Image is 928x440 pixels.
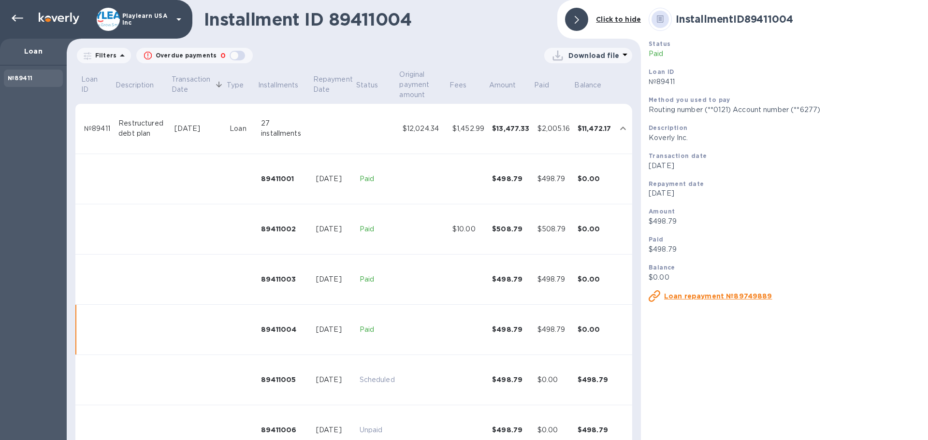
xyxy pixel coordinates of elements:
[316,224,352,234] div: [DATE]
[316,325,352,335] div: [DATE]
[261,325,308,334] div: 89411004
[316,375,352,385] div: [DATE]
[649,68,674,75] b: Loan ID
[489,80,516,90] p: Amount
[649,133,920,143] p: Koverly Inc.
[649,216,920,227] p: $498.79
[156,51,217,60] p: Overdue payments
[649,40,670,47] b: Status
[118,118,167,139] div: Restructured debt plan
[449,80,467,90] p: Fees
[313,74,355,95] p: Repayment Date
[574,80,614,90] span: Balance
[174,124,222,134] div: [DATE]
[664,292,772,300] u: Loan repayment №89749889
[399,70,448,100] span: Original payment amount
[261,174,308,184] div: 89411001
[39,13,79,24] img: Logo
[649,236,664,243] b: Paid
[649,244,920,255] p: $498.79
[616,121,630,136] button: expand row
[360,174,395,184] p: Paid
[537,124,570,134] div: $2,005.16
[492,124,530,133] div: $13,477.33
[261,375,308,384] div: 89411005
[649,77,920,87] p: №89411
[360,224,395,234] p: Paid
[649,124,687,131] b: Description
[568,51,619,60] p: Download file
[81,74,101,95] p: Loan ID
[136,48,253,63] button: Overdue payments0
[578,325,611,334] div: $0.00
[649,105,920,115] p: Routing number (**0121) Account number (**6277)
[492,274,530,284] div: $498.79
[220,51,226,61] p: 0
[360,274,395,284] p: Paid
[261,118,308,139] div: 27 installments
[649,180,704,187] b: Repayment date
[261,274,308,284] div: 89411003
[649,161,920,171] p: [DATE]
[649,96,730,103] b: Method you used to pay
[649,152,707,159] b: Transaction date
[649,208,675,215] b: Amount
[492,224,530,234] div: $508.79
[492,375,530,384] div: $498.79
[452,224,484,234] div: $10.00
[537,274,570,284] div: $498.79
[537,375,570,385] div: $0.00
[172,74,225,95] span: Transaction Date
[649,49,920,59] p: Paid
[227,80,257,90] span: Type
[452,124,484,134] div: $1,452.99
[261,224,308,234] div: 89411002
[8,46,59,56] p: Loan
[492,425,530,435] div: $498.79
[172,74,213,95] p: Transaction Date
[8,74,32,82] b: №89411
[316,425,352,435] div: [DATE]
[649,272,920,283] p: $0.00
[316,274,352,284] div: [DATE]
[122,13,171,26] p: Playlearn USA Inc
[360,375,395,385] p: Scheduled
[537,325,570,335] div: $498.79
[578,274,611,284] div: $0.00
[204,9,550,29] h1: Installment ID 89411004
[449,80,479,90] span: Fees
[578,124,611,133] div: $11,472.17
[596,15,641,23] b: Click to hide
[116,80,154,90] p: Description
[574,80,601,90] p: Balance
[403,124,445,134] div: $12,024.34
[84,124,111,134] div: №89411
[227,80,244,90] p: Type
[360,325,395,335] p: Paid
[534,80,549,90] p: Paid
[360,425,395,435] p: Unpaid
[492,325,530,334] div: $498.79
[356,80,378,90] p: Status
[258,80,299,90] p: Installments
[537,174,570,184] div: $498.79
[578,425,611,435] div: $498.79
[116,80,166,90] span: Description
[578,224,611,234] div: $0.00
[230,124,253,134] div: Loan
[534,80,562,90] span: Paid
[258,80,311,90] span: Installments
[489,80,529,90] span: Amount
[649,188,920,199] p: [DATE]
[537,425,570,435] div: $0.00
[578,174,611,184] div: $0.00
[578,375,611,384] div: $498.79
[91,51,116,59] p: Filters
[81,74,114,95] span: Loan ID
[399,70,435,100] p: Original payment amount
[649,264,675,271] b: Balance
[316,174,352,184] div: [DATE]
[492,174,530,184] div: $498.79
